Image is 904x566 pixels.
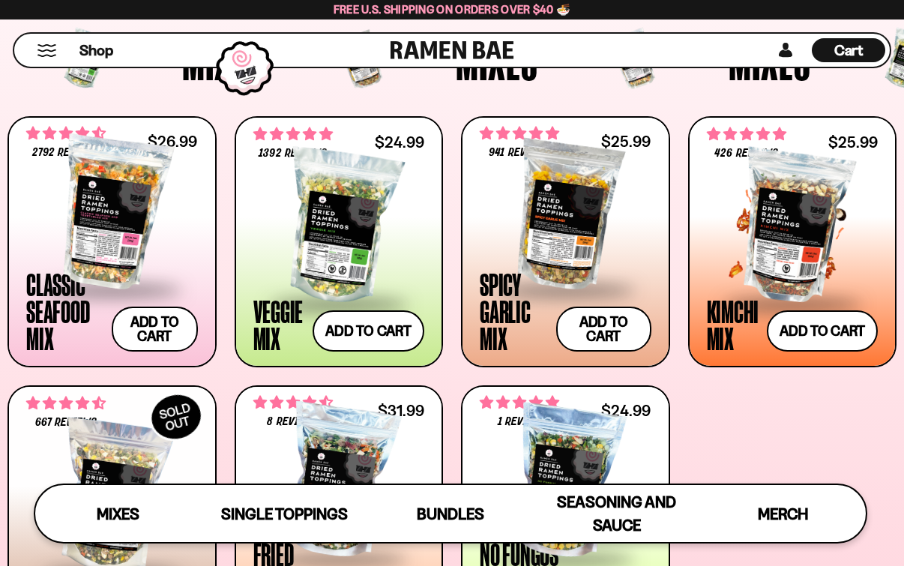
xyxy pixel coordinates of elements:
[259,148,326,160] span: 1392 reviews
[97,505,139,523] span: Mixes
[699,485,866,542] a: Merch
[375,135,424,149] div: $24.99
[253,393,333,412] span: 4.62 stars
[834,41,864,59] span: Cart
[235,116,444,367] a: 4.76 stars 1392 reviews $24.99 Veggie Mix Add to cart
[26,271,104,352] div: Classic Seafood Mix
[828,135,878,149] div: $25.99
[79,40,113,61] span: Shop
[461,116,670,367] a: 4.75 stars 941 reviews $25.99 Spicy Garlic Mix Add to cart
[601,134,651,148] div: $25.99
[688,116,897,367] a: 4.76 stars 426 reviews $25.99 Kimchi Mix Add to cart
[556,307,651,352] button: Add to cart
[79,38,113,62] a: Shop
[26,124,106,143] span: 4.68 stars
[253,124,333,144] span: 4.76 stars
[557,493,676,535] span: Seasoning and Sauce
[601,403,651,418] div: $24.99
[313,310,424,352] button: Add to cart
[767,310,878,352] button: Add to cart
[480,393,559,412] span: 5.00 stars
[480,271,549,352] div: Spicy Garlic Mix
[334,2,571,16] span: Free U.S. Shipping on Orders over $40 🍜
[112,307,198,352] button: Add to cart
[7,116,217,367] a: 4.68 stars 2792 reviews $26.99 Classic Seafood Mix Add to cart
[534,485,700,542] a: Seasoning and Sauce
[367,485,534,542] a: Bundles
[378,403,424,418] div: $31.99
[417,505,484,523] span: Bundles
[144,387,208,447] div: SOLD OUT
[714,148,777,160] span: 426 reviews
[35,485,202,542] a: Mixes
[707,298,760,352] div: Kimchi Mix
[202,485,368,542] a: Single Toppings
[707,124,786,144] span: 4.76 stars
[26,394,106,413] span: 4.64 stars
[221,505,348,523] span: Single Toppings
[148,134,197,148] div: $26.99
[253,298,305,352] div: Veggie Mix
[37,44,57,57] button: Mobile Menu Trigger
[812,34,885,67] a: Cart
[758,505,808,523] span: Merch
[35,417,97,429] span: 667 reviews
[480,124,559,143] span: 4.75 stars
